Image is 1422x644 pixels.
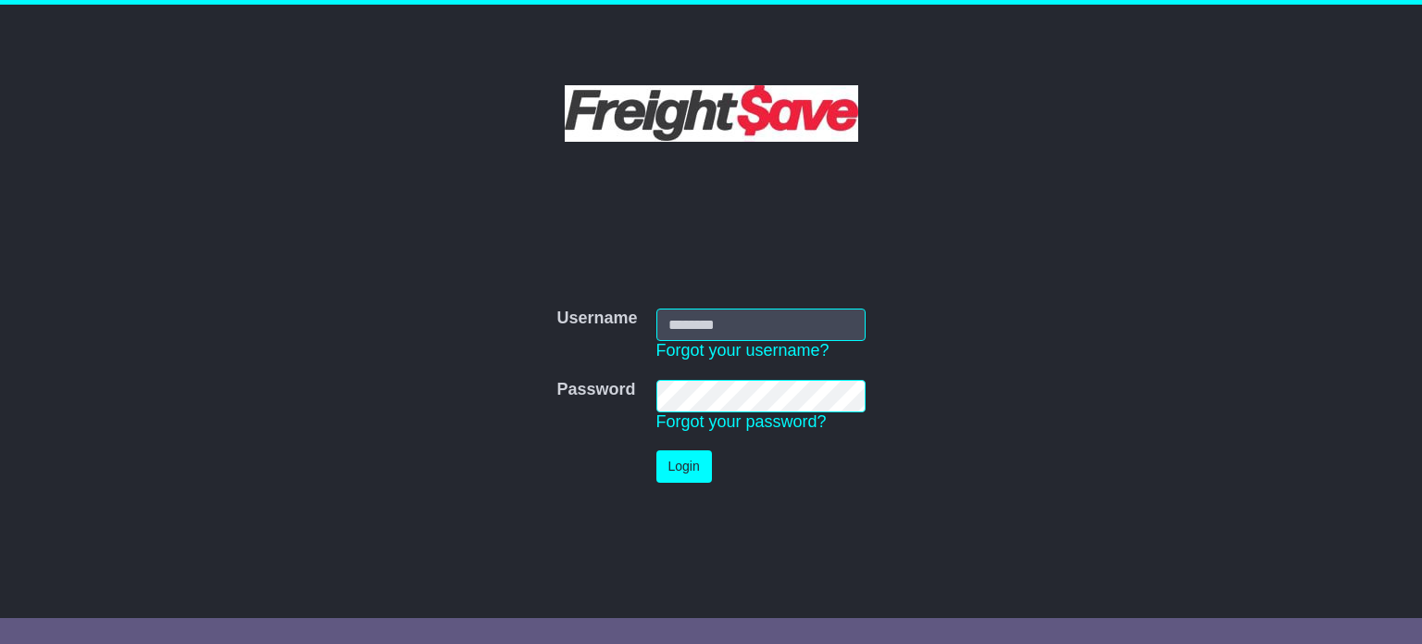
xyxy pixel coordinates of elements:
[656,341,829,360] a: Forgot your username?
[565,85,858,142] img: Freight Save
[556,380,635,400] label: Password
[656,412,827,431] a: Forgot your password?
[656,450,712,483] button: Login
[556,309,637,329] label: Username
